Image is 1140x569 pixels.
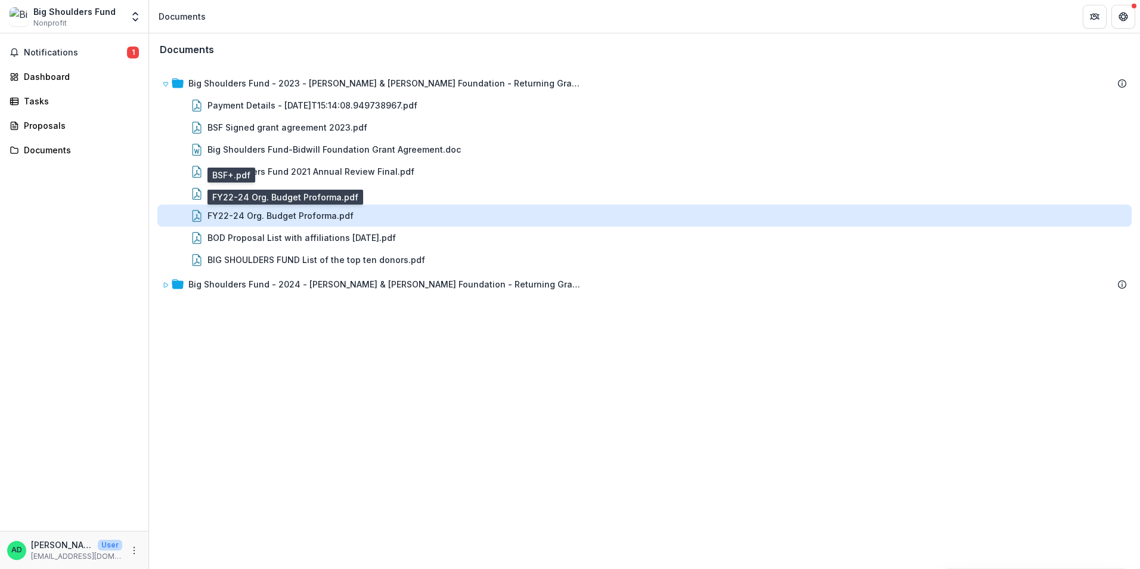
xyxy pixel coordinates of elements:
div: Big Shoulders Fund-Bidwill Foundation Grant Agreement.doc [207,143,461,156]
div: Big Shoulders Fund - 2023 - [PERSON_NAME] & [PERSON_NAME] Foundation - Returning Grantee Form [188,77,582,89]
p: [PERSON_NAME] [31,539,93,551]
div: Big Shoulders Fund-Bidwill Foundation Grant Agreement.doc [157,138,1132,160]
div: FY22-24 Org. Budget Proforma.pdf [207,209,354,222]
div: Big Shoulders Fund 2021 Annual Review Final.pdf [207,165,414,178]
div: Big Shoulders Fund - 2023 - [PERSON_NAME] & [PERSON_NAME] Foundation - Returning Grantee FormPaym... [157,72,1132,271]
div: Tasks [24,95,134,107]
div: Proposals [24,119,134,132]
div: Documents [159,10,206,23]
div: BOD Proposal List with affiliations [DATE].pdf [157,227,1132,249]
div: Dashboard [24,70,134,83]
img: Big Shoulders Fund [10,7,29,26]
p: [EMAIL_ADDRESS][DOMAIN_NAME] [31,551,122,562]
span: Nonprofit [33,18,67,29]
div: BOD Proposal List with affiliations [DATE].pdf [207,231,396,244]
button: Partners [1083,5,1107,29]
div: BSF+.pdf [157,183,1132,205]
div: Big Shoulders Fund - 2024 - [PERSON_NAME] & [PERSON_NAME] Foundation - Returning Grantee Form [188,278,582,290]
a: Dashboard [5,67,144,86]
button: Get Help [1111,5,1135,29]
div: Amy Drozda [11,546,22,554]
div: Big Shoulders Fund - 2023 - [PERSON_NAME] & [PERSON_NAME] Foundation - Returning Grantee Form [157,72,1132,94]
button: Notifications1 [5,43,144,62]
div: Payment Details - [DATE]T15:14:08.949738967.pdf [207,99,417,112]
a: Proposals [5,116,144,135]
h3: Documents [160,44,214,55]
div: Payment Details - [DATE]T15:14:08.949738967.pdf [157,94,1132,116]
div: BSF Signed grant agreement 2023.pdf [207,121,367,134]
button: More [127,543,141,558]
a: Documents [5,140,144,160]
span: 1 [127,47,139,58]
div: BSF Signed grant agreement 2023.pdf [157,116,1132,138]
div: BIG SHOULDERS FUND List of the top ten donors.pdf [157,249,1132,271]
div: BIG SHOULDERS FUND List of the top ten donors.pdf [207,253,425,266]
button: Open entity switcher [127,5,144,29]
nav: breadcrumb [154,8,210,25]
div: Big Shoulders Fund [33,5,116,18]
div: BSF+.pdf [207,187,246,200]
span: Notifications [24,48,127,58]
div: FY22-24 Org. Budget Proforma.pdf [157,205,1132,227]
div: Big Shoulders Fund - 2024 - [PERSON_NAME] & [PERSON_NAME] Foundation - Returning Grantee Form [157,273,1132,295]
div: Documents [24,144,134,156]
a: Tasks [5,91,144,111]
p: User [98,540,122,551]
div: Big Shoulders Fund 2021 Annual Review Final.pdf [157,160,1132,183]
